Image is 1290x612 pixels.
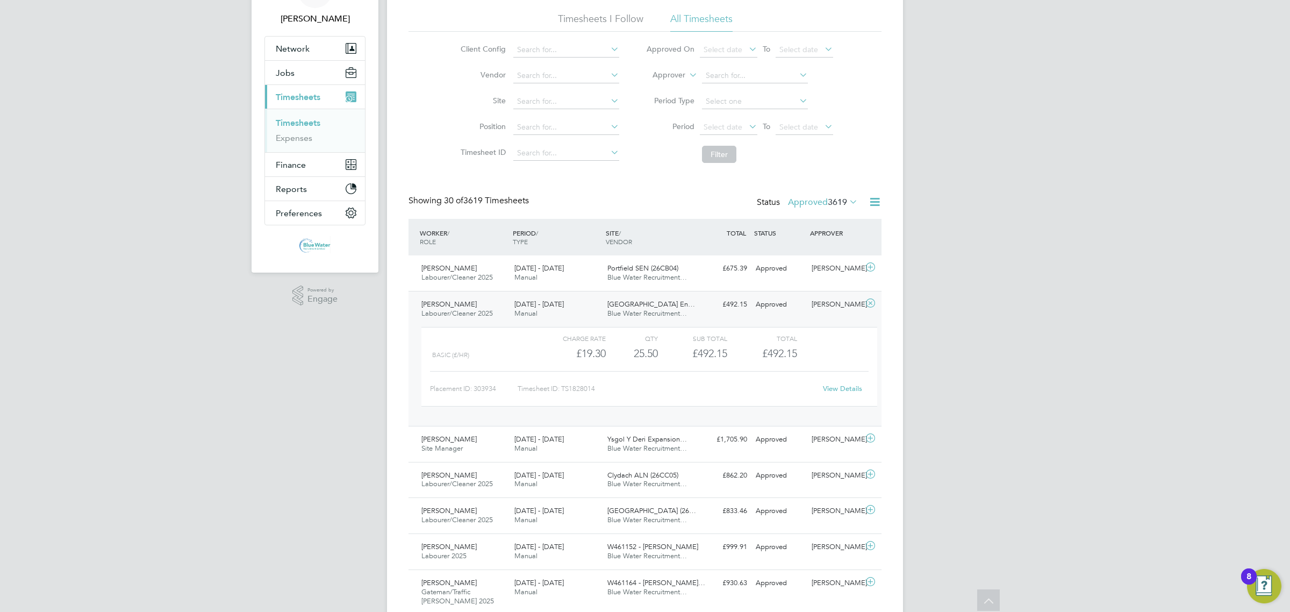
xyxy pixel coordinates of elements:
li: All Timesheets [670,12,733,32]
div: Approved [751,296,807,314]
span: [DATE] - [DATE] [514,578,564,587]
span: Labourer/Cleaner 2025 [421,515,493,524]
span: Network [276,44,310,54]
button: Timesheets [265,85,365,109]
span: [PERSON_NAME] [421,542,477,551]
span: VENDOR [606,237,632,246]
span: Labourer/Cleaner 2025 [421,273,493,282]
span: [DATE] - [DATE] [514,264,564,273]
span: Finance [276,160,306,170]
div: QTY [606,332,658,345]
span: [DATE] - [DATE] [514,542,564,551]
div: Placement ID: 303934 [430,380,518,397]
div: [PERSON_NAME] [807,502,863,520]
span: [GEOGRAPHIC_DATA] (26… [607,506,696,515]
span: Labourer 2025 [421,551,467,560]
div: Showing [408,195,531,207]
span: Clydach ALN (26CC05) [607,471,678,480]
div: £19.30 [536,345,606,362]
span: [DATE] - [DATE] [514,300,564,309]
span: Jobs [276,68,295,78]
span: Manual [514,273,537,282]
label: Timesheet ID [457,147,506,157]
div: PERIOD [510,223,603,251]
div: £999.91 [696,538,751,556]
input: Search for... [702,68,808,83]
span: TOTAL [727,229,746,237]
span: Blue Water Recruitment… [607,479,687,488]
div: £492.15 [658,345,727,362]
label: Period Type [646,96,694,105]
div: 8 [1246,577,1251,590]
span: Blue Water Recruitment… [607,551,687,560]
span: To [759,42,773,56]
span: To [759,119,773,133]
span: Manual [514,444,537,453]
label: Approver [637,70,685,81]
span: [DATE] - [DATE] [514,435,564,444]
a: Timesheets [276,118,320,128]
label: Approved [788,197,858,208]
div: STATUS [751,223,807,243]
div: £930.63 [696,574,751,592]
button: Open Resource Center, 8 new notifications [1247,569,1281,603]
span: 3619 Timesheets [444,195,529,206]
div: £862.20 [696,467,751,485]
button: Preferences [265,201,365,225]
span: Blue Water Recruitment… [607,273,687,282]
button: Filter [702,146,736,163]
span: [GEOGRAPHIC_DATA] En… [607,300,695,309]
span: Powered by [307,286,338,295]
span: Basic (£/HR) [432,351,469,359]
a: Go to home page [264,236,365,253]
span: [DATE] - [DATE] [514,471,564,480]
span: Select date [704,45,742,54]
span: [PERSON_NAME] [421,435,477,444]
span: / [536,229,538,237]
label: Period [646,122,694,131]
span: Manual [514,551,537,560]
span: 3619 [828,197,847,208]
input: Search for... [513,146,619,161]
span: Select date [779,45,818,54]
span: Site Manager [421,444,463,453]
div: Approved [751,538,807,556]
span: Labourer/Cleaner 2025 [421,309,493,318]
span: Select date [704,122,742,132]
div: SITE [603,223,696,251]
div: [PERSON_NAME] [807,574,863,592]
span: [DATE] - [DATE] [514,506,564,515]
span: / [447,229,449,237]
li: Timesheets I Follow [558,12,643,32]
a: View Details [823,384,862,393]
span: Select date [779,122,818,132]
label: Vendor [457,70,506,80]
div: £833.46 [696,502,751,520]
span: Timesheets [276,92,320,102]
button: Reports [265,177,365,201]
div: [PERSON_NAME] [807,431,863,449]
div: APPROVER [807,223,863,243]
span: ROLE [420,237,436,246]
div: £675.39 [696,260,751,277]
button: Network [265,37,365,60]
label: Site [457,96,506,105]
span: [PERSON_NAME] [421,264,477,273]
input: Search for... [513,68,619,83]
input: Select one [702,94,808,109]
span: Portfield SEN (26CB04) [607,264,678,273]
div: WORKER [417,223,510,251]
div: Approved [751,574,807,592]
span: [PERSON_NAME] [421,506,477,515]
div: 25.50 [606,345,658,362]
div: Charge rate [536,332,606,345]
span: Manual [514,515,537,524]
div: £492.15 [696,296,751,314]
span: W461152 - [PERSON_NAME] [607,542,698,551]
label: Position [457,122,506,131]
span: £492.15 [762,347,797,360]
div: Approved [751,502,807,520]
a: Expenses [276,133,312,143]
div: Status [757,195,860,210]
span: [PERSON_NAME] [421,471,477,480]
